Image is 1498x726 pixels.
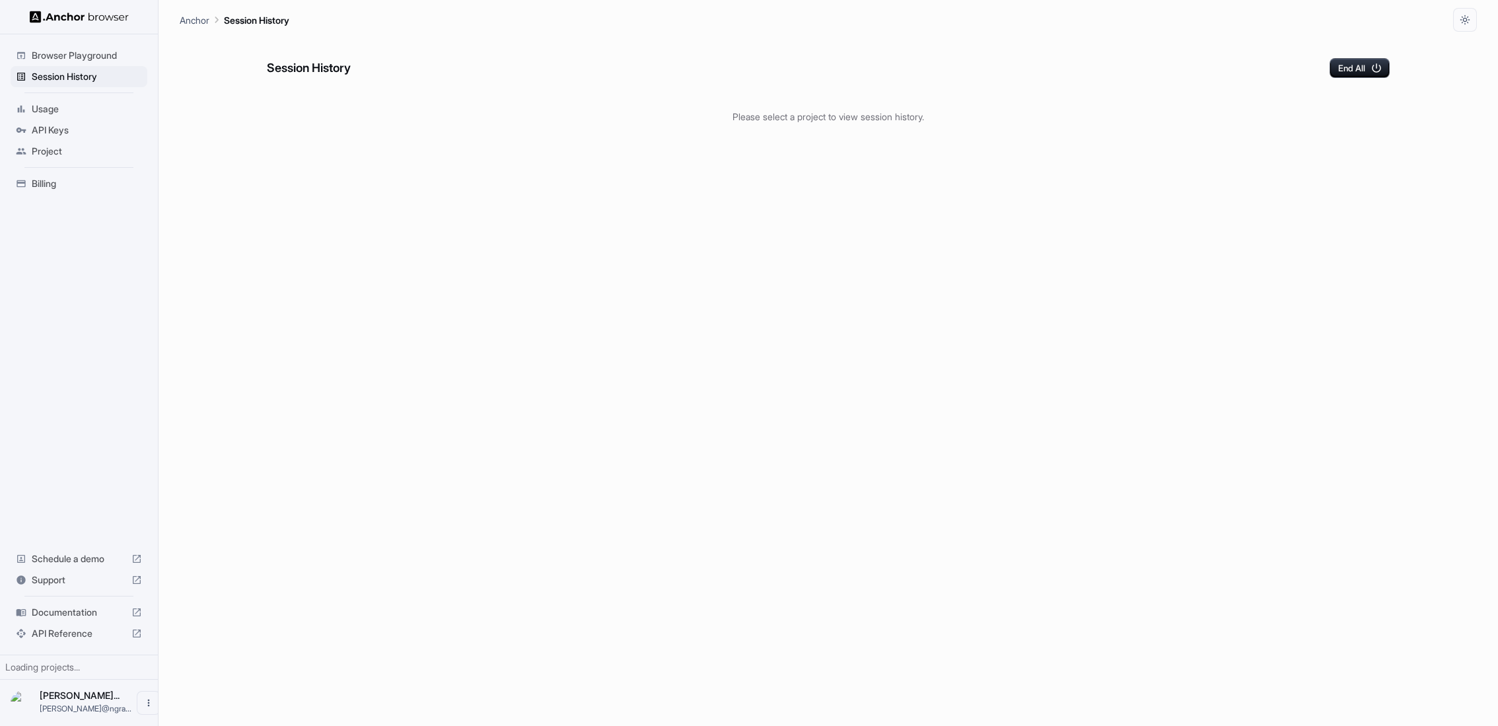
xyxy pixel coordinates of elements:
div: Browser Playground [11,45,147,66]
div: API Keys [11,120,147,141]
div: Schedule a demo [11,548,147,569]
div: API Reference [11,623,147,644]
span: Schedule a demo [32,552,126,565]
span: Support [32,573,126,587]
span: Browser Playground [32,49,142,62]
p: Session History [224,13,289,27]
div: Session History [11,66,147,87]
span: YASHWANTH KUMAR MYDAM [40,690,120,701]
div: Loading projects... [5,661,153,674]
span: API Keys [32,124,142,137]
p: Anchor [180,13,209,27]
img: Anchor Logo [30,11,129,23]
span: API Reference [32,627,126,640]
div: Billing [11,173,147,194]
span: Project [32,145,142,158]
button: End All [1330,58,1390,78]
div: Project [11,141,147,162]
button: Open menu [137,691,160,715]
span: Billing [32,177,142,190]
div: Documentation [11,602,147,623]
span: Usage [32,102,142,116]
span: Documentation [32,606,126,619]
span: Session History [32,70,142,83]
nav: breadcrumb [180,13,289,27]
span: yashwanth@ngram.com [40,704,131,713]
p: Please select a project to view session history. [267,110,1390,124]
div: Support [11,569,147,591]
div: Usage [11,98,147,120]
h6: Session History [267,59,351,78]
img: YASHWANTH KUMAR MYDAM [11,691,34,715]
